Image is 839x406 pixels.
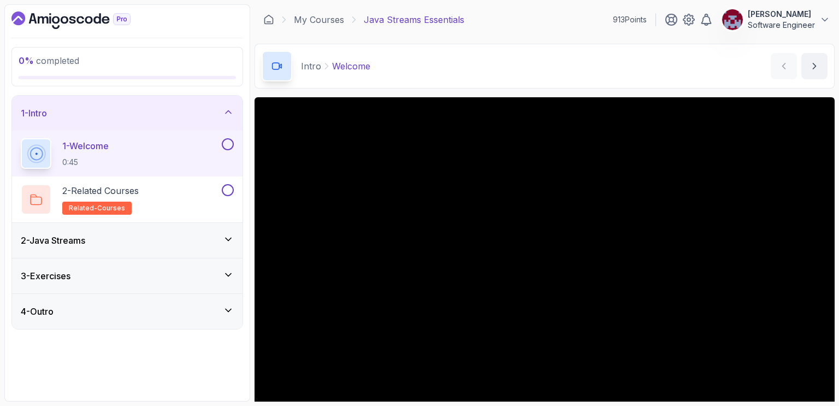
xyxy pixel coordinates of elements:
p: Intro [301,60,321,73]
span: completed [19,55,79,66]
button: next content [801,53,828,79]
p: Software Engineer [748,20,815,31]
button: 4-Outro [12,294,243,329]
button: 2-Related Coursesrelated-courses [21,184,234,215]
button: 3-Exercises [12,258,243,293]
p: Welcome [332,60,370,73]
h3: 2 - Java Streams [21,234,85,247]
button: user profile image[PERSON_NAME]Software Engineer [722,9,830,31]
h3: 3 - Exercises [21,269,70,283]
p: 2 - Related Courses [62,184,139,197]
img: user profile image [722,9,743,30]
button: previous content [771,53,797,79]
a: Dashboard [11,11,156,29]
p: [PERSON_NAME] [748,9,815,20]
button: 1-Welcome0:45 [21,138,234,169]
p: 0:45 [62,157,109,168]
span: related-courses [69,204,125,213]
p: Java Streams Essentials [364,13,464,26]
button: 2-Java Streams [12,223,243,258]
h3: 4 - Outro [21,305,54,318]
p: 1 - Welcome [62,139,109,152]
span: 0 % [19,55,34,66]
button: 1-Intro [12,96,243,131]
h3: 1 - Intro [21,107,47,120]
p: 913 Points [613,14,647,25]
a: Dashboard [263,14,274,25]
a: My Courses [294,13,344,26]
